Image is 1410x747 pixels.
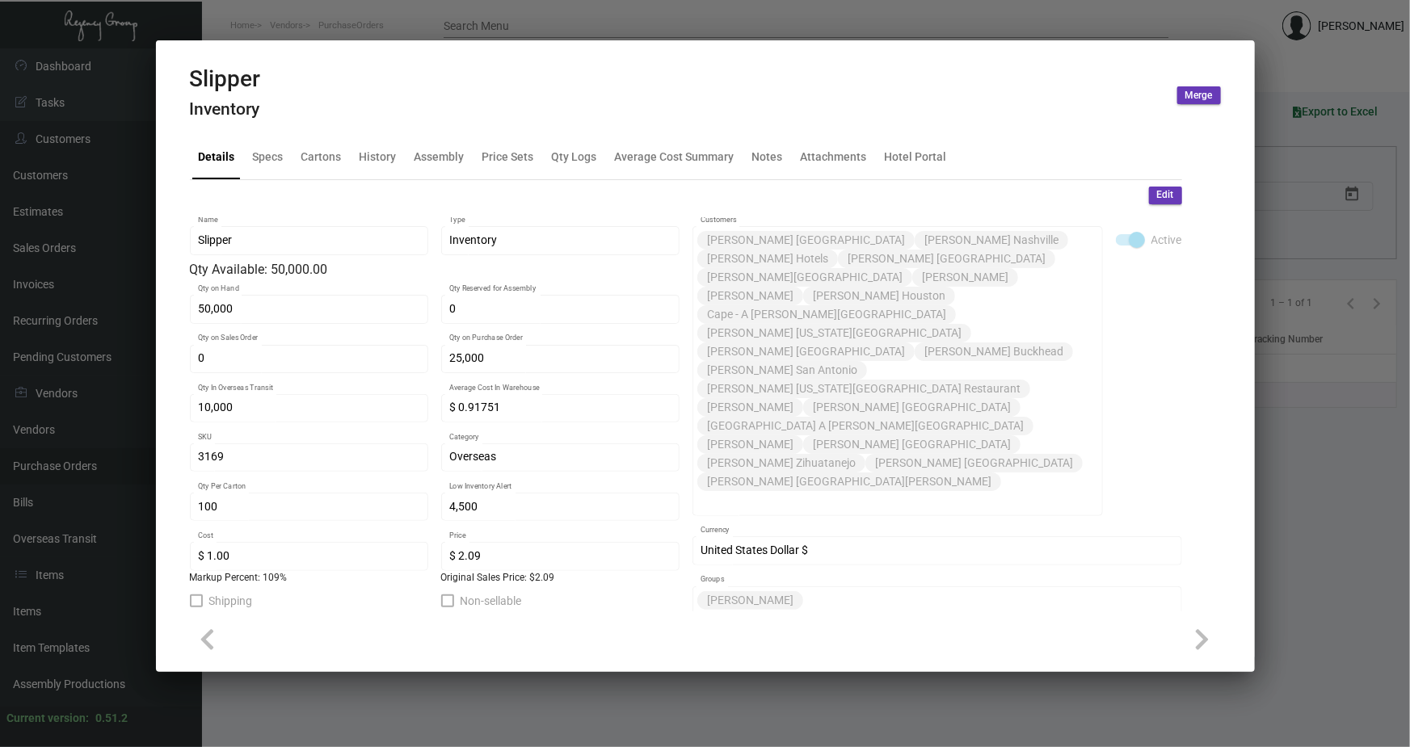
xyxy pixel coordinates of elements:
div: 0.51.2 [95,710,128,727]
div: History [360,149,397,166]
mat-chip: [PERSON_NAME][GEOGRAPHIC_DATA] [697,268,912,287]
div: Average Cost Summary [615,149,734,166]
button: Merge [1177,86,1221,104]
div: Attachments [801,149,867,166]
mat-chip: [PERSON_NAME] San Antonio [697,361,867,380]
div: Price Sets [482,149,534,166]
mat-chip: [PERSON_NAME] [697,591,803,610]
mat-chip: [PERSON_NAME] [697,435,803,454]
h4: Inventory [190,99,261,120]
span: Merge [1185,89,1213,103]
mat-chip: [PERSON_NAME] [US_STATE][GEOGRAPHIC_DATA] Restaurant [697,380,1030,398]
div: Details [199,149,235,166]
mat-chip: [PERSON_NAME] Buckhead [915,342,1073,361]
button: Edit [1149,187,1182,204]
input: Add new.. [806,594,1173,607]
mat-chip: [PERSON_NAME] Hotels [697,250,838,268]
mat-chip: [PERSON_NAME] [GEOGRAPHIC_DATA][PERSON_NAME] [697,472,1001,491]
mat-chip: [PERSON_NAME] [912,268,1018,287]
mat-chip: [PERSON_NAME] [GEOGRAPHIC_DATA] [803,435,1021,454]
span: Active [1151,230,1182,250]
mat-chip: [PERSON_NAME] [GEOGRAPHIC_DATA] [803,398,1021,417]
mat-chip: [PERSON_NAME] [697,398,803,417]
mat-chip: [PERSON_NAME] [697,287,803,305]
input: Add new.. [701,494,1094,507]
mat-chip: Cape - A [PERSON_NAME][GEOGRAPHIC_DATA] [697,305,956,324]
mat-chip: [PERSON_NAME] [GEOGRAPHIC_DATA] [697,231,915,250]
span: Edit [1157,188,1174,202]
div: Qty Logs [552,149,597,166]
h2: Slipper [190,65,261,93]
mat-chip: [PERSON_NAME] [GEOGRAPHIC_DATA] [697,342,915,361]
mat-chip: [PERSON_NAME] [US_STATE][GEOGRAPHIC_DATA] [697,324,971,342]
mat-chip: [GEOGRAPHIC_DATA] A [PERSON_NAME][GEOGRAPHIC_DATA] [697,417,1033,435]
div: Notes [752,149,783,166]
mat-chip: [PERSON_NAME] Houston [803,287,955,305]
span: Non-sellable [461,591,522,611]
div: Specs [253,149,284,166]
mat-chip: [PERSON_NAME] Nashville [915,231,1068,250]
mat-chip: [PERSON_NAME] Zihuatanejo [697,454,865,472]
mat-chip: [PERSON_NAME] [GEOGRAPHIC_DATA] [838,250,1055,268]
div: Hotel Portal [885,149,947,166]
div: Cartons [301,149,342,166]
div: Qty Available: 50,000.00 [190,260,680,279]
div: Assembly [415,149,465,166]
mat-chip: [PERSON_NAME] [GEOGRAPHIC_DATA] [865,454,1083,472]
div: Current version: [6,710,89,727]
span: Shipping [209,591,253,611]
